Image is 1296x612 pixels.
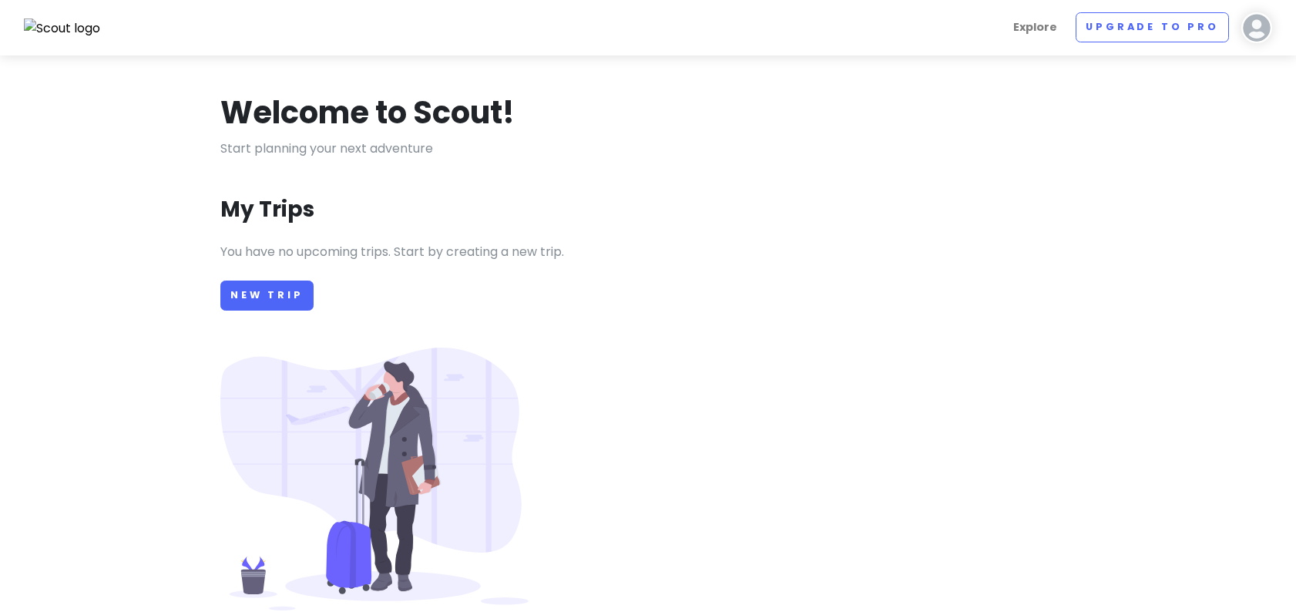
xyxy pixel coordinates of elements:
[220,281,314,311] a: New Trip
[1007,12,1063,42] a: Explore
[220,348,529,610] img: Person with luggage at airport
[1076,12,1229,42] a: Upgrade to Pro
[1241,12,1272,43] img: User profile
[220,242,1076,262] p: You have no upcoming trips. Start by creating a new trip.
[220,139,1076,159] p: Start planning your next adventure
[220,196,314,224] h3: My Trips
[220,92,515,133] h1: Welcome to Scout!
[24,18,101,39] img: Scout logo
